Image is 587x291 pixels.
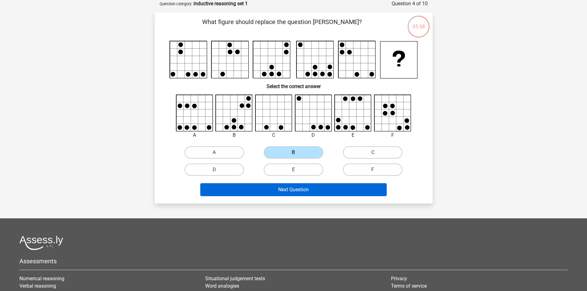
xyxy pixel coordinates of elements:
a: Terms of service [391,283,427,289]
a: Verbal reasoning [19,283,56,289]
div: 05:58 [407,15,430,30]
small: Question category: [160,2,192,6]
div: C [251,131,297,139]
label: D [185,164,244,176]
div: A [171,131,218,139]
label: B [264,146,323,159]
label: C [343,146,402,159]
h6: Select the correct answer [165,79,423,89]
label: A [185,146,244,159]
div: E [330,131,376,139]
button: Next Question [200,183,387,196]
a: Word analogies [205,283,239,289]
p: What figure should replace the question [PERSON_NAME]? [165,17,400,36]
a: Numerical reasoning [19,276,64,281]
div: D [290,131,337,139]
a: Situational judgement tests [205,276,265,281]
div: B [211,131,257,139]
strong: inductive reasoning set 1 [194,1,248,6]
div: F [369,131,416,139]
img: Assessly logo [19,236,63,250]
label: F [343,164,402,176]
label: E [264,164,323,176]
h5: Assessments [19,257,568,265]
a: Privacy [391,276,407,281]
